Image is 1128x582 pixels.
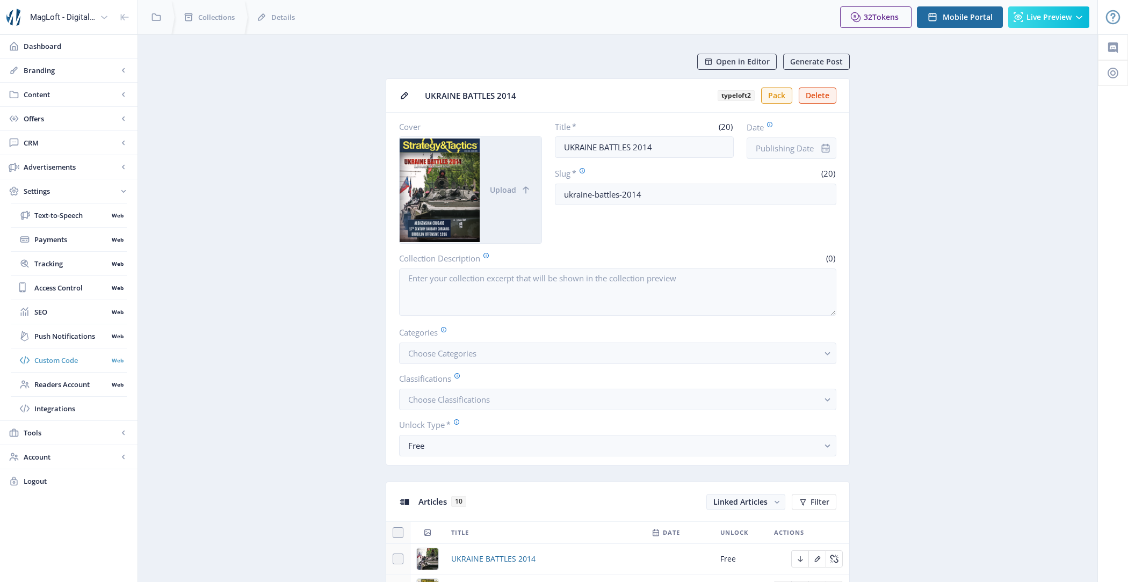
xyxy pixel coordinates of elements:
a: Readers AccountWeb [11,373,127,396]
button: Live Preview [1008,6,1089,28]
label: Unlock Type [399,419,828,431]
span: Linked Articles [713,497,768,507]
nb-badge: Web [108,331,127,341]
span: 10 [451,496,466,507]
span: (20) [717,121,734,132]
input: this-is-how-a-slug-looks-like [555,184,837,205]
button: Open in Editor [697,54,777,70]
span: SEO [34,307,108,317]
span: Integrations [34,403,127,414]
span: Access Control [34,282,108,293]
a: Access ControlWeb [11,276,127,300]
a: Integrations [11,397,127,420]
nb-badge: Web [108,210,127,221]
span: Unlock [720,526,748,539]
nb-badge: Web [108,234,127,245]
button: Generate Post [783,54,850,70]
span: Choose Categories [408,348,476,359]
span: Filter [811,498,829,506]
span: Open in Editor [716,57,770,66]
span: Tracking [34,258,108,269]
label: Slug [555,168,691,179]
button: Upload [480,137,541,243]
span: Settings [24,186,118,197]
div: Free [408,439,819,452]
span: Date [663,526,680,539]
button: Choose Classifications [399,389,836,410]
label: Categories [399,326,828,338]
td: Free [714,544,768,574]
label: Classifications [399,373,828,384]
input: Publishing Date [747,137,836,159]
span: Choose Classifications [408,394,490,405]
span: Details [271,12,295,23]
span: Text-to-Speech [34,210,108,221]
span: Actions [774,526,804,539]
img: properties.app_icon.png [6,9,24,26]
input: Type Collection Title ... [555,136,734,158]
label: Collection Description [399,252,613,264]
span: Readers Account [34,379,108,390]
span: (0) [825,253,836,264]
a: Text-to-SpeechWeb [11,203,127,227]
b: typeloft2 [718,90,755,101]
span: Push Notifications [34,331,108,341]
span: Advertisements [24,162,118,172]
a: Push NotificationsWeb [11,324,127,348]
span: Live Preview [1026,13,1072,21]
span: Branding [24,65,118,76]
span: Title [451,526,469,539]
a: SEOWeb [11,300,127,324]
nb-icon: info [820,143,831,154]
span: Collections [198,12,235,23]
nb-badge: Web [108,307,127,317]
span: Offers [24,113,118,124]
span: UKRAINE BATTLES 2014 [425,90,709,101]
label: Date [747,121,828,133]
span: Content [24,89,118,100]
span: Generate Post [790,57,843,66]
span: Custom Code [34,355,108,366]
div: MagLoft - Digital Magazine [30,5,96,29]
button: Free [399,435,836,456]
nb-badge: Web [108,355,127,366]
label: Title [555,121,640,132]
a: Custom CodeWeb [11,348,127,372]
button: Delete [799,88,836,104]
span: CRM [24,137,118,148]
span: Upload [490,186,516,194]
span: Articles [418,496,447,507]
label: Cover [399,121,533,132]
nb-badge: Web [108,258,127,269]
span: Logout [24,476,129,486]
span: Account [24,452,118,462]
nb-badge: Web [108,282,127,293]
button: 32Tokens [840,6,912,28]
span: Tokens [872,12,899,22]
button: Choose Categories [399,343,836,364]
a: TrackingWeb [11,252,127,275]
button: Pack [761,88,792,104]
span: Mobile Portal [943,13,993,21]
button: Filter [792,494,836,510]
button: Linked Articles [706,494,785,510]
span: (20) [820,168,836,179]
button: Mobile Portal [917,6,1003,28]
a: PaymentsWeb [11,228,127,251]
span: Dashboard [24,41,129,52]
span: Payments [34,234,108,245]
nb-badge: Web [108,379,127,390]
span: Tools [24,427,118,438]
